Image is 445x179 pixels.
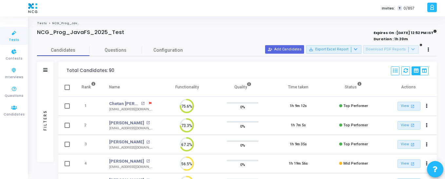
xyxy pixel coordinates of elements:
mat-icon: person_add_alt [268,47,272,52]
span: Tests [9,37,19,43]
div: Filters [42,84,48,156]
span: Mid Performer [343,161,368,166]
a: [PERSON_NAME] [109,158,144,165]
span: Top Performer [343,104,368,108]
th: Rank [75,78,103,97]
span: Questions [5,93,23,99]
button: Export Excel Report [306,45,361,54]
td: 4 [75,154,103,173]
h4: NCG_Prog_JavaFS_2025_Test [37,29,124,36]
div: Name [109,83,120,91]
td: 3 [75,135,103,154]
mat-icon: open_in_new [410,103,416,109]
button: Add Candidates [265,45,304,54]
div: 1h 19m 56s [289,161,308,167]
mat-icon: save_alt [309,47,313,52]
div: [EMAIL_ADDRESS][DOMAIN_NAME] [109,165,153,170]
mat-icon: open_in_new [410,161,416,167]
a: [PERSON_NAME] [109,120,144,126]
span: Top Performer [343,123,368,127]
span: NCG_Prog_JavaFS_2025_Test [52,21,104,25]
span: Interviews [5,75,23,80]
span: 0% [240,123,245,129]
span: Candidates [4,112,25,117]
div: Time taken [288,83,308,91]
button: Actions [422,102,432,111]
span: 0/857 [403,6,415,11]
div: [EMAIL_ADDRESS][DOMAIN_NAME] [109,145,153,150]
label: Invites: [382,6,395,11]
a: Tests [37,21,47,25]
div: Total Candidates: 90 [67,68,114,73]
img: logo [27,2,39,15]
a: View [397,159,420,168]
span: T [397,6,402,11]
span: Questions [89,47,142,54]
span: Contests [6,56,22,62]
mat-icon: open_in_new [141,102,145,105]
a: Chetan [PERSON_NAME] [109,100,139,107]
button: Download PDF Reports [363,45,419,54]
mat-icon: open_in_new [146,159,150,163]
div: [EMAIL_ADDRESS][DOMAIN_NAME] [109,126,153,131]
strong: Expires On : [DATE] 12:52 PM IST [374,28,437,36]
mat-icon: open_in_new [146,121,150,125]
td: 1 [75,97,103,116]
span: 0% [240,104,245,110]
span: Configuration [153,47,183,54]
span: Top Performer [343,142,368,146]
button: Actions [422,121,432,130]
th: Functionality [159,78,215,97]
a: [PERSON_NAME] [109,139,144,145]
span: 0% [240,161,245,168]
mat-icon: open_in_new [410,142,416,147]
mat-icon: open_in_new [146,140,150,144]
button: Actions [422,159,432,168]
div: View Options [412,66,429,75]
td: 2 [75,116,103,135]
a: View [397,121,420,130]
div: 1h 9m 12s [290,103,307,109]
a: View [397,140,420,149]
span: Candidates [37,47,89,54]
div: 1h 9m 35s [290,142,307,147]
th: Status [326,78,381,97]
th: Quality [215,78,270,97]
div: 1h 7m 5s [291,123,306,128]
div: [EMAIL_ADDRESS][DOMAIN_NAME] [109,107,153,112]
nav: breadcrumb [37,21,437,26]
th: Actions [381,78,437,97]
button: Actions [422,140,432,149]
mat-icon: open_in_new [410,122,416,128]
a: View [397,102,420,111]
span: 0% [240,142,245,149]
strong: Duration : 1h 20m [374,36,408,42]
